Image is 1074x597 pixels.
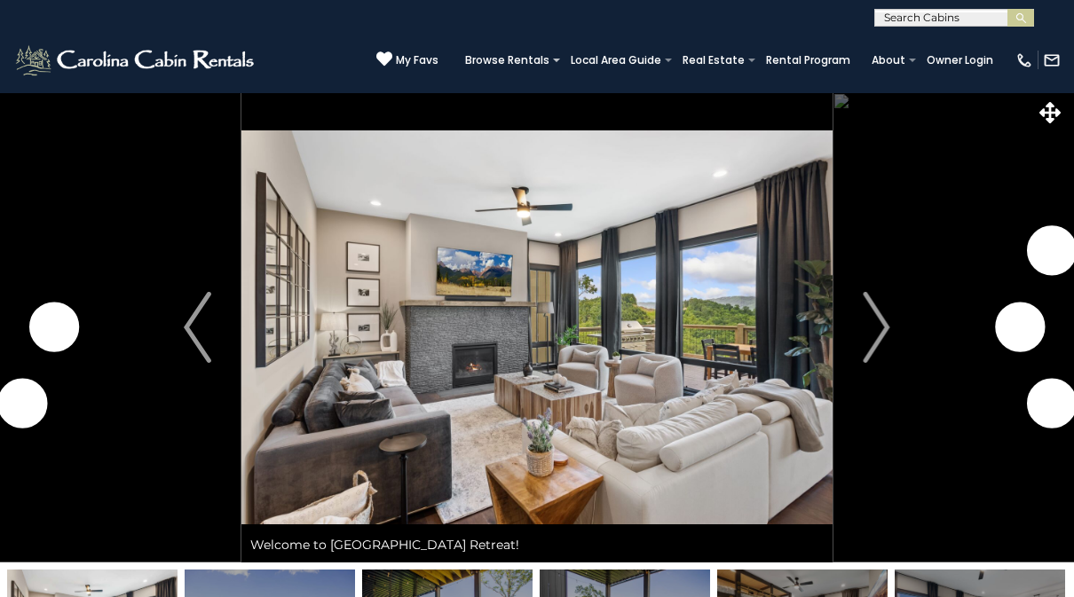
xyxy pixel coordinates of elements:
[184,292,210,363] img: arrow
[674,48,754,73] a: Real Estate
[376,51,438,69] a: My Favs
[396,52,438,68] span: My Favs
[863,292,889,363] img: arrow
[562,48,670,73] a: Local Area Guide
[13,43,259,78] img: White-1-2.png
[1043,51,1061,69] img: mail-regular-white.png
[863,48,914,73] a: About
[757,48,859,73] a: Rental Program
[456,48,558,73] a: Browse Rentals
[833,92,921,562] button: Next
[241,527,833,562] div: Welcome to [GEOGRAPHIC_DATA] Retreat!
[154,92,242,562] button: Previous
[918,48,1002,73] a: Owner Login
[1015,51,1033,69] img: phone-regular-white.png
